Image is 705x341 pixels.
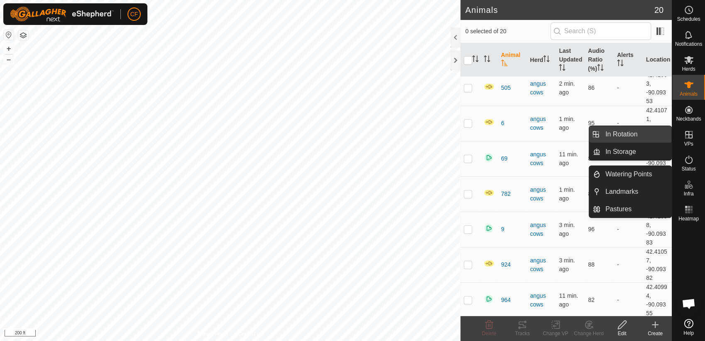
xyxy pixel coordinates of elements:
a: In Rotation [600,126,671,143]
span: Oct 13, 2025, 7:27 AM [559,116,575,131]
span: 924 [501,260,511,269]
span: Delete [482,331,497,336]
p-sorticon: Activate to sort [484,57,490,63]
span: Oct 13, 2025, 7:25 AM [559,257,575,272]
p-sorticon: Activate to sort [543,57,550,63]
span: Animals [680,91,698,96]
div: Open chat [676,291,701,316]
li: Watering Points [589,166,671,183]
span: In Rotation [605,129,637,139]
li: Pastures [589,201,671,217]
td: - [614,282,643,318]
span: Landmarks [605,187,638,197]
button: Reset Map [4,30,14,40]
div: angus cows [530,185,553,203]
span: Schedules [677,17,700,22]
li: In Storage [589,143,671,160]
span: Herds [682,67,695,72]
th: Audio Ratio (%) [585,43,614,77]
div: Edit [605,330,639,337]
span: Watering Points [605,169,652,179]
img: returning on [484,294,494,304]
span: Heatmap [678,216,699,221]
span: 81 [588,190,595,197]
div: angus cows [530,150,553,168]
td: - [614,70,643,106]
div: Create [639,330,672,337]
th: Location [643,43,672,77]
img: returning on [484,153,494,163]
div: Tracks [506,330,539,337]
a: In Storage [600,143,671,160]
td: 42.41071, -90.09374 [643,106,672,141]
a: Watering Points [600,166,671,183]
span: Oct 13, 2025, 7:26 AM [559,80,575,96]
span: 96 [588,226,595,232]
span: 0 selected of 20 [465,27,551,36]
span: 964 [501,296,511,304]
span: 69 [501,154,508,163]
span: Oct 13, 2025, 7:17 AM [559,151,578,166]
button: Map Layers [18,30,28,40]
img: returning on [484,223,494,233]
li: Landmarks [589,183,671,200]
td: 42.40994, -90.09355 [643,282,672,318]
span: 9 [501,225,504,234]
span: Pastures [605,204,632,214]
span: 85 [588,155,595,162]
p-sorticon: Activate to sort [559,65,565,72]
a: Help [672,316,705,339]
span: 88 [588,261,595,268]
div: Change Herd [572,330,605,337]
img: In Progress [484,83,494,90]
span: 505 [501,84,511,92]
span: Help [683,331,694,336]
a: Contact Us [238,330,263,338]
span: In Storage [605,147,636,157]
div: angus cows [530,292,553,309]
span: Status [681,166,695,171]
th: Animal [498,43,527,77]
td: 42.41003, -90.09353 [643,70,672,106]
button: – [4,54,14,64]
p-sorticon: Activate to sort [617,61,624,67]
button: + [4,44,14,54]
img: In Progress [484,260,494,267]
a: Privacy Policy [197,330,228,338]
td: - [614,212,643,247]
span: Infra [683,191,693,196]
div: angus cows [530,221,553,238]
td: - [614,247,643,282]
div: Change VP [539,330,572,337]
span: 82 [588,297,595,303]
span: 95 [588,120,595,126]
th: Alerts [614,43,643,77]
p-sorticon: Activate to sort [472,57,479,63]
span: 6 [501,119,504,128]
span: Neckbands [676,116,701,121]
a: Pastures [600,201,671,217]
th: Herd [527,43,556,77]
span: 782 [501,190,511,198]
a: Landmarks [600,183,671,200]
th: Last Updated [556,43,585,77]
div: angus cows [530,79,553,97]
img: In Progress [484,189,494,196]
div: angus cows [530,115,553,132]
td: 42.41057, -90.09382 [643,247,672,282]
img: Gallagher Logo [10,7,114,22]
p-sorticon: Activate to sort [501,61,508,67]
span: CF [130,10,138,19]
td: - [614,106,643,141]
li: In Rotation [589,126,671,143]
span: 86 [588,84,595,91]
div: angus cows [530,256,553,274]
span: VPs [684,141,693,146]
span: Oct 13, 2025, 7:27 AM [559,186,575,202]
img: In Progress [484,119,494,126]
span: Oct 13, 2025, 7:24 AM [559,222,575,237]
p-sorticon: Activate to sort [597,65,604,72]
span: 20 [654,4,663,16]
span: Notifications [675,42,702,47]
td: 42.41058, -90.09383 [643,212,672,247]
